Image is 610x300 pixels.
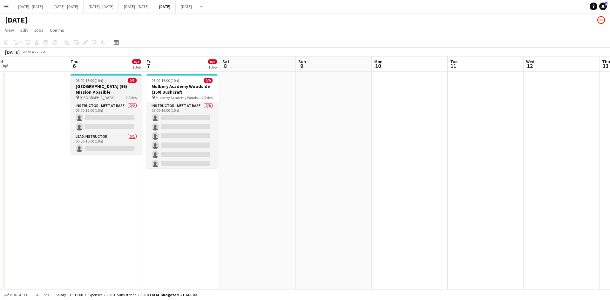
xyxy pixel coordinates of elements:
span: 06:00-16:00 (10h) [152,78,179,83]
div: 1 Job [208,65,217,70]
span: 8 [221,62,229,70]
h3: [GEOGRAPHIC_DATA] (96) Mission Possible [71,83,142,95]
app-job-card: 06:00-16:00 (10h)0/9Mulbery Academy Woodside (150) Bushcraft Mulberry Academy Woodside2 RolesInst... [146,74,218,168]
span: View [5,27,14,33]
span: 0/9 [204,78,213,83]
button: [DATE] - [DATE] [119,0,154,13]
span: Thu [602,59,610,64]
span: 0/3 [128,78,137,83]
app-card-role: Instructor - Meet at Base0/806:00-16:00 (10h) [146,102,218,188]
span: 10 [373,62,383,70]
a: 1 [599,3,607,10]
a: View [3,26,17,34]
button: [DATE] - [DATE] [48,0,84,13]
span: 7 [146,62,152,70]
a: Comms [47,26,67,34]
span: Week 45 [21,50,37,54]
span: 0/3 [132,59,141,64]
span: 2 Roles [202,95,213,100]
h3: Mulbery Academy Woodside (150) Bushcraft [146,83,218,95]
button: [DATE] [176,0,197,13]
div: [DATE] [5,49,20,55]
span: Mulberry Academy Woodside [156,95,202,100]
button: [DATE] [154,0,176,13]
span: 0/9 [208,59,217,64]
span: 12 [525,62,534,70]
app-job-card: 06:00-16:00 (10h)0/3[GEOGRAPHIC_DATA] (96) Mission Possible [GEOGRAPHIC_DATA]2 RolesInstructor - ... [71,74,142,155]
span: Total Budgeted £1 615.00 [149,292,196,297]
span: Sun [298,59,306,64]
span: All jobs [35,292,50,297]
span: 11 [449,62,457,70]
span: 6 [70,62,78,70]
span: Wed [526,59,534,64]
span: 9 [297,62,306,70]
h1: [DATE] [5,15,28,25]
span: 13 [601,62,610,70]
div: 1 Job [132,65,141,70]
button: Budgeted [3,291,30,298]
span: 06:00-16:00 (10h) [76,78,103,83]
app-card-role: Lead Instructor0/106:00-16:00 (10h) [71,133,142,155]
span: Comms [50,27,64,33]
span: Fri [146,59,152,64]
a: Jobs [31,26,46,34]
button: [DATE] - [DATE] [13,0,48,13]
span: 2 Roles [126,95,137,100]
span: Tue [450,59,457,64]
app-card-role: Instructor - Meet at Base0/206:00-16:00 (10h) [71,102,142,133]
span: [GEOGRAPHIC_DATA] [80,95,115,100]
span: Edit [20,27,28,33]
div: Salary £1 615.00 + Expenses £0.00 + Subsistence £0.00 = [56,292,196,297]
button: [DATE] - [DATE] [84,0,119,13]
a: Edit [18,26,30,34]
app-user-avatar: Programmes & Operations [597,16,605,24]
span: Budgeted [10,293,29,297]
span: Jobs [34,27,44,33]
span: Mon [374,59,383,64]
span: Sat [222,59,229,64]
span: 1 [605,2,607,6]
span: Thu [71,59,78,64]
div: BST [39,50,46,54]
